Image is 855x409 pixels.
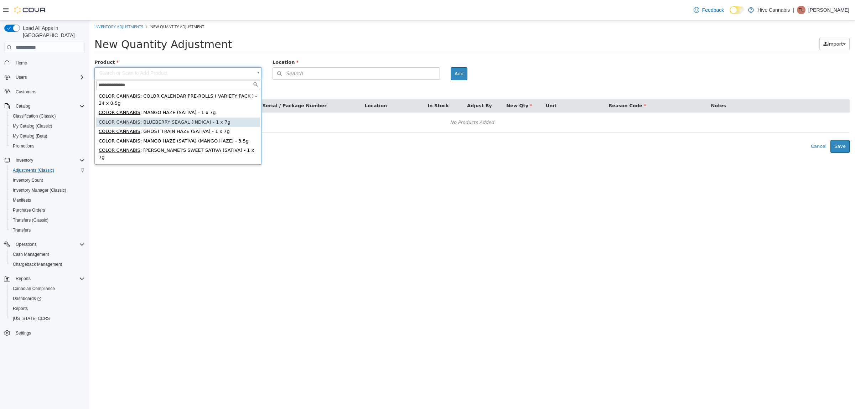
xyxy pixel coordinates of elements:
p: Hive Cannabis [757,6,790,14]
a: Canadian Compliance [10,284,58,293]
button: Transfers (Classic) [7,215,88,225]
span: My Catalog (Classic) [10,122,85,130]
span: Inventory Count [10,176,85,185]
div: : MANGO HAZE (SATIVA) (MANGO HAZE) - 3.5g [7,116,171,126]
span: Manifests [13,197,31,203]
button: Cash Management [7,249,88,259]
button: My Catalog (Beta) [7,131,88,141]
button: Users [13,73,30,82]
span: COLOR CANNABIS [10,99,51,104]
span: My Catalog (Beta) [13,133,47,139]
button: Chargeback Management [7,259,88,269]
span: Chargeback Management [10,260,85,269]
span: Cash Management [10,250,85,259]
span: My Catalog (Classic) [13,123,52,129]
span: Transfers [10,226,85,234]
div: Terri-Lynn Hillier [797,6,805,14]
div: : BLUEBERRY SEAGAL (INDICA) - 1 x 7g [7,97,171,107]
p: | [793,6,794,14]
span: Transfers (Classic) [10,216,85,224]
span: Users [13,73,85,82]
span: Catalog [16,103,30,109]
span: Canadian Compliance [10,284,85,293]
button: Operations [13,240,40,249]
a: Settings [13,329,34,337]
a: Transfers (Classic) [10,216,51,224]
span: Chargeback Management [13,262,62,267]
button: Catalog [1,101,88,111]
a: Promotions [10,142,37,150]
button: Reports [1,274,88,284]
nav: Complex example [4,55,85,357]
button: [US_STATE] CCRS [7,314,88,323]
p: [PERSON_NAME] [808,6,849,14]
a: Home [13,59,30,67]
span: Inventory Manager (Classic) [10,186,85,195]
a: Transfers [10,226,33,234]
button: Promotions [7,141,88,151]
a: Customers [13,88,39,96]
span: Settings [16,330,31,336]
span: Reports [10,304,85,313]
a: Chargeback Management [10,260,65,269]
a: Classification (Classic) [10,112,59,120]
span: Home [13,58,85,67]
div: : MANGO HAZE (SATIVA) - 1 x 7g [7,88,171,97]
a: Dashboards [10,294,44,303]
a: [US_STATE] CCRS [10,314,53,323]
a: Inventory Manager (Classic) [10,186,69,195]
span: Settings [13,328,85,337]
div: : COLOR CALENDAR PRE-ROLLS ( VARIETY PACK ) - 24 x 0.5g [7,71,171,88]
span: My Catalog (Beta) [10,132,85,140]
span: Promotions [10,142,85,150]
button: Inventory Manager (Classic) [7,185,88,195]
span: Inventory Count [13,177,43,183]
button: Reports [7,304,88,314]
span: Inventory [16,157,33,163]
a: Inventory Count [10,176,46,185]
button: Transfers [7,225,88,235]
a: My Catalog (Beta) [10,132,50,140]
button: Purchase Orders [7,205,88,215]
a: Cash Management [10,250,52,259]
div: : SPACE CAKE PRE-ROLLS (INDICA) - 10 x 0.35g [7,142,171,151]
button: Operations [1,239,88,249]
button: Inventory [1,155,88,165]
button: Inventory [13,156,36,165]
span: Cash Management [13,252,49,257]
span: Reports [13,306,28,311]
button: Settings [1,328,88,338]
span: Inventory [13,156,85,165]
button: Adjustments (Classic) [7,165,88,175]
span: Purchase Orders [10,206,85,214]
span: COLOR CANNABIS [10,108,51,114]
button: Canadian Compliance [7,284,88,294]
span: Load All Apps in [GEOGRAPHIC_DATA] [20,25,85,39]
span: Reports [16,276,31,281]
span: COLOR CANNABIS [10,127,51,133]
button: Catalog [13,102,33,110]
span: Adjustments (Classic) [10,166,85,175]
span: Inventory Manager (Classic) [13,187,66,193]
span: Home [16,60,27,66]
span: Classification (Classic) [10,112,85,120]
span: COLOR CANNABIS [10,89,51,95]
span: Operations [16,242,37,247]
button: Reports [13,274,33,283]
span: Reports [13,274,85,283]
span: Adjustments (Classic) [13,167,54,173]
a: Purchase Orders [10,206,48,214]
span: Canadian Compliance [13,286,55,291]
a: Adjustments (Classic) [10,166,57,175]
span: Promotions [13,143,35,149]
span: Catalog [13,102,85,110]
div: : GHOST TRAIN HAZE (SATIVA) - 1 x 7g [7,107,171,116]
button: Manifests [7,195,88,205]
button: Home [1,57,88,68]
span: Users [16,74,27,80]
span: TL [799,6,804,14]
button: Users [1,72,88,82]
span: COLOR CANNABIS [10,73,51,78]
span: Purchase Orders [13,207,45,213]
